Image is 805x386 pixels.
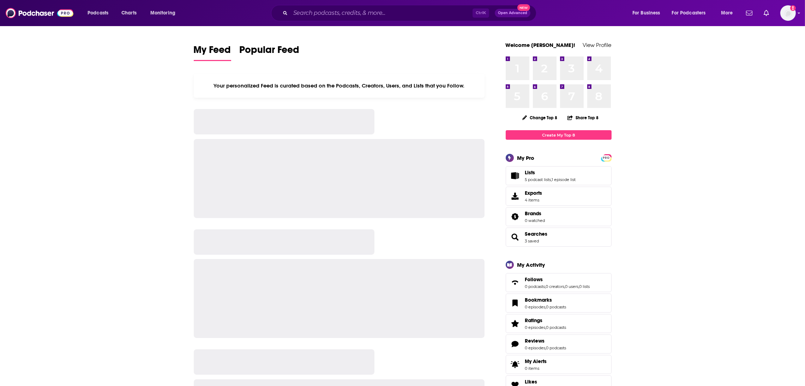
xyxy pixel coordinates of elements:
span: PRO [602,155,611,161]
a: 0 lists [579,284,590,289]
span: Charts [121,8,137,18]
a: Ratings [525,317,566,324]
span: Lists [525,169,535,176]
span: Follows [525,276,543,283]
a: Charts [117,7,141,19]
button: open menu [145,7,185,19]
span: My Alerts [525,358,547,364]
a: 0 watched [525,218,545,223]
input: Search podcasts, credits, & more... [290,7,473,19]
a: 0 podcasts [546,325,566,330]
img: Podchaser - Follow, Share and Rate Podcasts [6,6,73,20]
span: Bookmarks [525,297,552,303]
button: open menu [667,7,716,19]
span: Brands [525,210,542,217]
button: Share Top 8 [567,111,599,125]
span: Exports [508,191,522,201]
div: Your personalized Feed is curated based on the Podcasts, Creators, Users, and Lists that you Follow. [194,74,485,98]
a: Likes [525,379,555,385]
span: Brands [506,207,612,226]
a: 0 creators [546,284,565,289]
a: 1 episode list [552,177,576,182]
a: 5 podcast lists [525,177,551,182]
a: Reviews [508,339,522,349]
svg: Add a profile image [790,5,796,11]
span: Logged in as LindaBurns [780,5,796,21]
div: Search podcasts, credits, & more... [278,5,543,21]
button: open menu [716,7,742,19]
a: Show notifications dropdown [743,7,755,19]
span: , [546,325,546,330]
a: Brands [525,210,545,217]
span: Follows [506,273,612,292]
a: Show notifications dropdown [761,7,772,19]
a: Brands [508,212,522,222]
a: 0 episodes [525,345,546,350]
button: open menu [83,7,118,19]
span: Bookmarks [506,294,612,313]
span: , [565,284,565,289]
a: Ratings [508,319,522,328]
a: 0 podcasts [546,304,566,309]
a: 0 users [565,284,579,289]
span: 0 items [525,366,547,371]
div: My Pro [517,155,535,161]
a: 0 episodes [525,304,546,309]
button: Change Top 8 [518,113,562,122]
span: My Alerts [508,360,522,369]
a: My Feed [194,44,231,61]
a: Popular Feed [240,44,300,61]
span: , [546,304,546,309]
span: For Podcasters [672,8,706,18]
span: Reviews [506,334,612,354]
a: Create My Top 8 [506,130,612,140]
span: Ratings [525,317,543,324]
span: Exports [525,190,542,196]
button: Show profile menu [780,5,796,21]
span: Searches [506,228,612,247]
span: New [517,4,530,11]
span: Podcasts [88,8,108,18]
span: Popular Feed [240,44,300,60]
span: Ctrl K [473,8,489,18]
span: Lists [506,166,612,185]
span: , [546,345,546,350]
span: For Business [632,8,660,18]
span: Likes [525,379,537,385]
a: Follows [508,278,522,288]
a: Lists [525,169,576,176]
a: Welcome [PERSON_NAME]! [506,42,576,48]
span: Ratings [506,314,612,333]
a: Lists [508,171,522,181]
a: 0 podcasts [546,345,566,350]
span: Monitoring [150,8,175,18]
a: Searches [508,232,522,242]
a: 3 saved [525,239,539,243]
span: 4 items [525,198,542,203]
a: 0 podcasts [525,284,545,289]
a: Bookmarks [525,297,566,303]
a: 0 episodes [525,325,546,330]
button: open menu [627,7,669,19]
a: Bookmarks [508,298,522,308]
img: User Profile [780,5,796,21]
a: Searches [525,231,548,237]
div: My Activity [517,261,545,268]
a: Follows [525,276,590,283]
a: Exports [506,187,612,206]
span: My Feed [194,44,231,60]
a: Reviews [525,338,566,344]
a: My Alerts [506,355,612,374]
span: Reviews [525,338,545,344]
a: View Profile [583,42,612,48]
button: Open AdvancedNew [495,9,530,17]
a: PRO [602,155,611,160]
span: , [579,284,579,289]
span: Open Advanced [498,11,527,15]
span: More [721,8,733,18]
